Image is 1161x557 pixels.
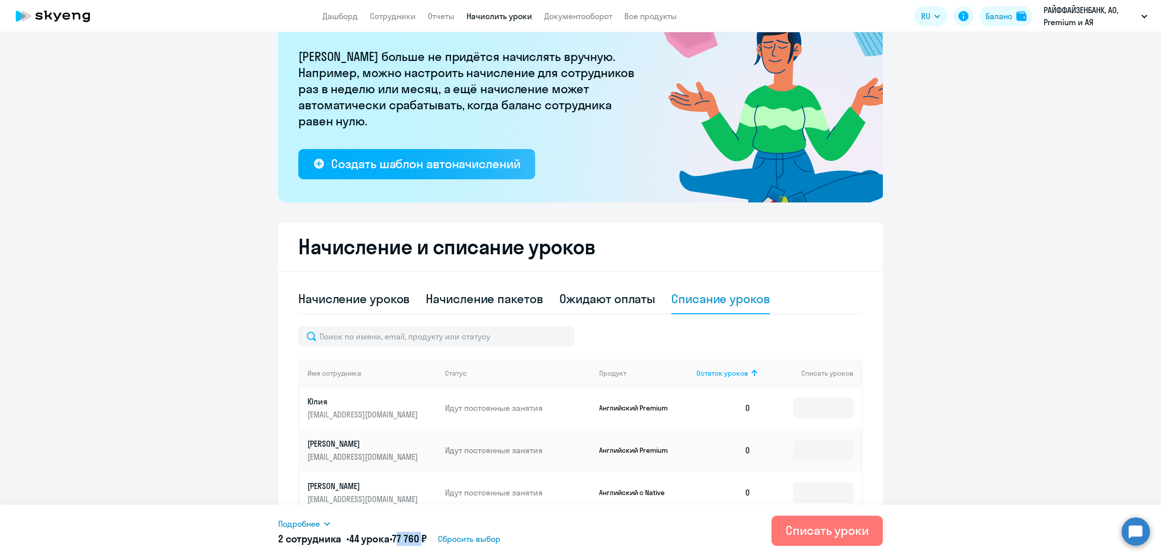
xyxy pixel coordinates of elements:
a: [PERSON_NAME][EMAIL_ADDRESS][DOMAIN_NAME] [307,480,437,505]
p: [EMAIL_ADDRESS][DOMAIN_NAME] [307,409,420,420]
div: Списать уроки [786,522,869,538]
p: Идут постоянные занятия [445,402,591,413]
a: Юлия[EMAIL_ADDRESS][DOMAIN_NAME] [307,396,437,420]
button: Создать шаблон автоначислений [298,149,535,179]
p: Идут постоянные занятия [445,445,591,456]
input: Поиск по имени, email, продукту или статусу [298,326,574,346]
div: Продукт [599,369,626,378]
span: 77 760 ₽ [392,532,427,545]
div: Продукт [599,369,689,378]
span: Остаток уроков [696,369,748,378]
p: [EMAIL_ADDRESS][DOMAIN_NAME] [307,494,420,505]
td: 0 [688,387,759,429]
div: Создать шаблон автоначислений [331,156,520,172]
p: Идут постоянные занятия [445,487,591,498]
p: [EMAIL_ADDRESS][DOMAIN_NAME] [307,451,420,462]
p: Английский Premium [599,403,675,412]
img: balance [1016,11,1026,21]
div: Имя сотрудника [307,369,437,378]
a: Отчеты [428,11,455,21]
div: Ожидают оплаты [559,291,656,307]
h2: Начисление и списание уроков [298,235,863,259]
p: [PERSON_NAME] [307,480,420,492]
p: Юлия [307,396,420,407]
button: RU [914,6,947,26]
button: РАЙФФАЙЗЕНБАНК, АО, Premium и АЯ [1039,4,1152,28]
a: Сотрудники [370,11,416,21]
h5: 2 сотрудника • • [278,532,427,546]
span: RU [921,10,930,22]
span: 44 урока [349,532,390,545]
div: Списание уроков [671,291,770,307]
a: Все продукты [624,11,677,21]
p: Английский с Native [599,488,675,497]
p: Английский Premium [599,446,675,455]
span: Сбросить выбор [438,533,500,545]
button: Балансbalance [980,6,1033,26]
td: 0 [688,429,759,471]
div: Баланс [986,10,1012,22]
div: Имя сотрудника [307,369,361,378]
div: Начисление пакетов [426,291,543,307]
div: Начисление уроков [298,291,410,307]
div: Остаток уроков [696,369,759,378]
span: Подробнее [278,518,320,530]
a: Дашборд [322,11,358,21]
p: [PERSON_NAME] [307,438,420,449]
th: Списать уроков [759,360,862,387]
td: 0 [688,471,759,514]
a: [PERSON_NAME][EMAIL_ADDRESS][DOMAIN_NAME] [307,438,437,462]
p: [PERSON_NAME] больше не придётся начислять вручную. Например, можно настроить начисление для сотр... [298,48,641,129]
a: Начислить уроки [467,11,532,21]
button: Списать уроки [771,516,883,546]
div: Статус [445,369,591,378]
div: Статус [445,369,467,378]
p: РАЙФФАЙЗЕНБАНК, АО, Premium и АЯ [1044,4,1137,28]
a: Документооборот [544,11,612,21]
